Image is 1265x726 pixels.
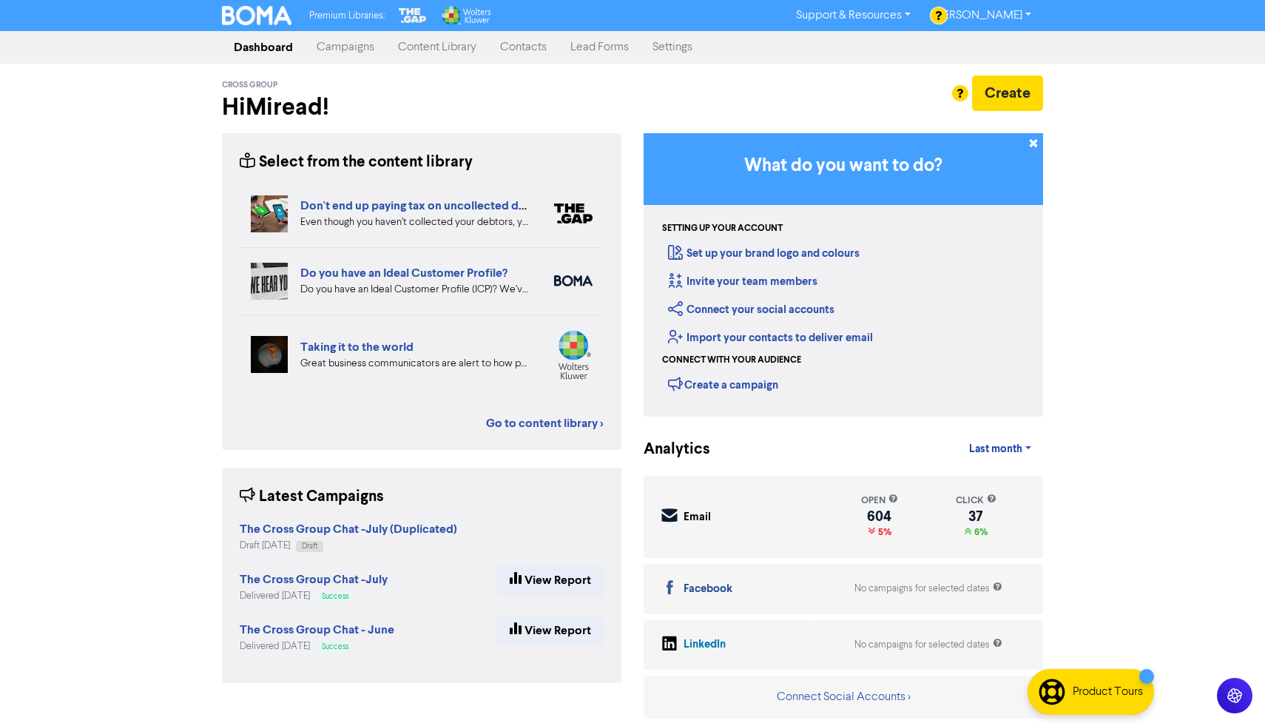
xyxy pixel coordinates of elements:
[488,33,559,62] a: Contacts
[854,582,1002,596] div: No campaigns for selected dates
[497,615,604,646] a: View Report
[972,75,1043,111] button: Create
[662,222,783,235] div: Setting up your account
[668,246,860,261] a: Set up your brand logo and colours
[684,509,711,526] div: Email
[240,589,388,603] div: Delivered [DATE]
[440,6,490,25] img: Wolters Kluwer
[969,443,1022,456] span: Last month
[240,574,388,586] a: The Cross Group Chat -July
[300,266,507,280] a: Do you have an Ideal Customer Profile?
[240,539,457,553] div: Draft [DATE]
[497,565,604,596] a: View Report
[776,688,911,707] button: Connect Social Accounts >
[240,625,394,636] a: The Cross Group Chat - June
[554,275,593,286] img: boma
[1079,566,1265,726] iframe: Chat Widget
[554,330,593,380] img: wolters_kluwer
[644,438,692,461] div: Analytics
[684,581,732,598] div: Facebook
[300,340,414,354] a: Taking it to the world
[300,198,557,213] a: Don't end up paying tax on uncollected debtors!
[300,356,532,372] div: Great business communicators are alert to how people respond to what they have to say and are pre...
[222,33,305,62] a: Dashboard
[641,33,704,62] a: Settings
[240,639,394,653] div: Delivered [DATE]
[854,638,1002,652] div: No campaigns for selected dates
[875,526,891,538] span: 5%
[559,33,641,62] a: Lead Forms
[240,524,457,536] a: The Cross Group Chat -July (Duplicated)
[684,636,726,653] div: LinkedIn
[668,373,778,395] div: Create a campaign
[386,33,488,62] a: Content Library
[971,526,988,538] span: 6%
[322,643,348,651] span: Success
[397,6,429,25] img: The Gap
[644,133,1043,417] div: Getting Started in BOMA
[240,485,384,508] div: Latest Campaigns
[668,275,817,289] a: Invite your team members
[922,4,1043,27] a: [PERSON_NAME]
[305,33,386,62] a: Campaigns
[956,511,996,522] div: 37
[957,434,1043,464] a: Last month
[486,414,604,432] a: Go to content library >
[309,11,385,21] span: Premium Libraries:
[662,354,801,367] div: Connect with your audience
[322,593,348,600] span: Success
[222,93,621,121] h2: Hi Miread !
[861,494,898,508] div: open
[300,282,532,298] div: Do you have an Ideal Customer Profile (ICP)? We’ve got advice on five key elements to include in ...
[300,215,532,230] div: Even though you haven’t collected your debtors, you still have to pay tax on them. This is becaus...
[240,522,457,537] strong: The Cross Group Chat -July (Duplicated)
[222,80,277,90] span: Cross Group
[668,303,834,317] a: Connect your social accounts
[240,151,473,174] div: Select from the content library
[222,6,291,25] img: BOMA Logo
[956,494,996,508] div: click
[668,331,873,345] a: Import your contacts to deliver email
[240,572,388,587] strong: The Cross Group Chat -July
[302,542,317,550] span: Draft
[861,511,898,522] div: 604
[666,155,1021,177] h3: What do you want to do?
[554,204,593,223] img: thegap
[240,622,394,637] strong: The Cross Group Chat - June
[784,4,922,27] a: Support & Resources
